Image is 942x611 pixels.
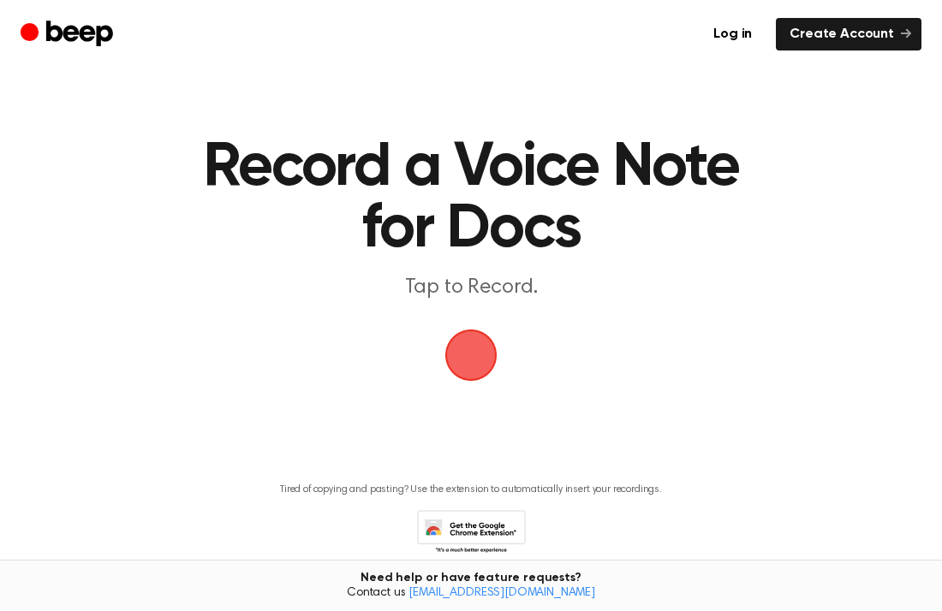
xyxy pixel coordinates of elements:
a: Beep [21,18,117,51]
a: Log in [700,18,766,50]
p: Tired of copying and pasting? Use the extension to automatically insert your recordings. [280,483,662,496]
span: Contact us [10,586,932,602]
img: Beep Logo [445,329,497,381]
h1: Record a Voice Note for Docs [185,137,757,260]
a: Create Account [776,18,921,50]
p: Tap to Record. [185,274,757,302]
a: [EMAIL_ADDRESS][DOMAIN_NAME] [408,587,595,599]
